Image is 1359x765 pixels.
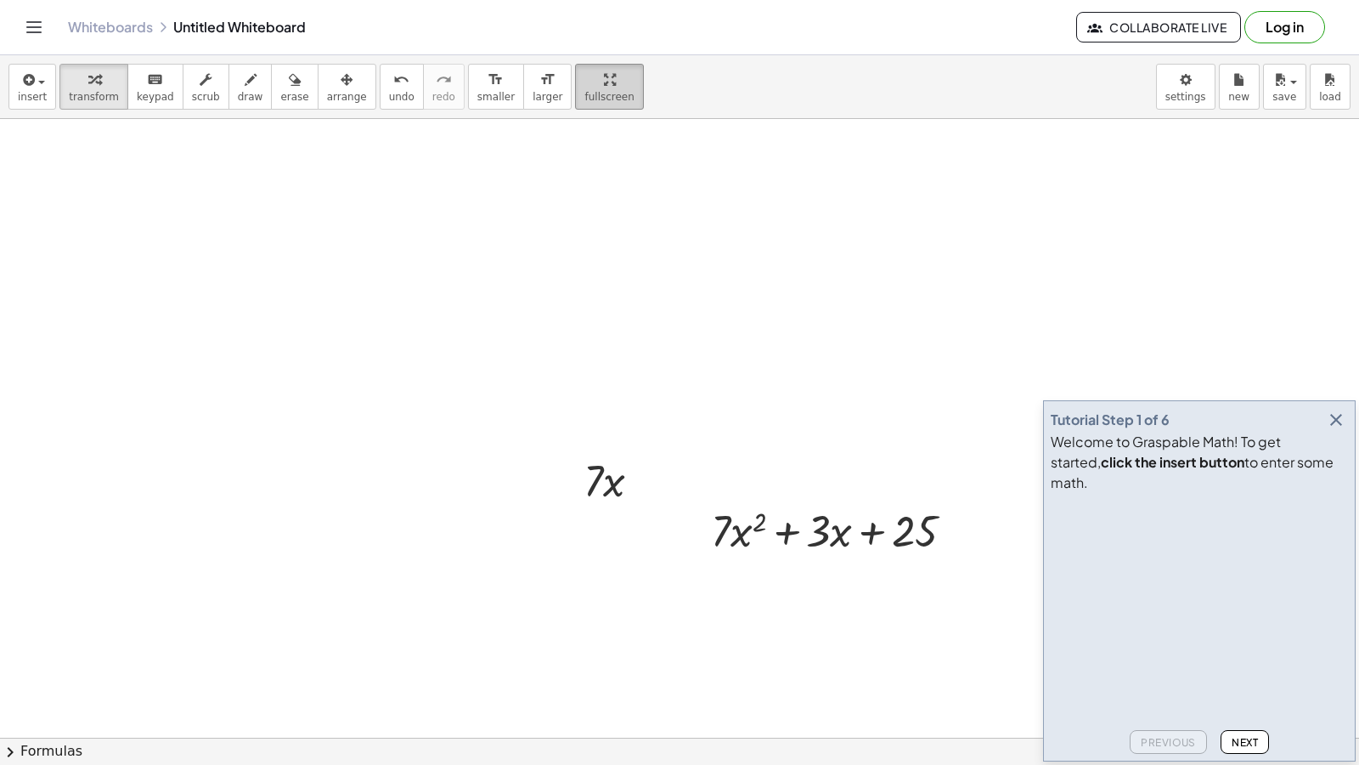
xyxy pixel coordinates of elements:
span: save [1272,91,1296,103]
button: Collaborate Live [1076,12,1241,42]
button: insert [8,64,56,110]
span: erase [280,91,308,103]
span: smaller [477,91,515,103]
i: keyboard [147,70,163,90]
span: Next [1232,736,1258,749]
button: arrange [318,64,376,110]
span: settings [1165,91,1206,103]
div: Tutorial Step 1 of 6 [1051,410,1170,430]
span: transform [69,91,119,103]
b: click the insert button [1101,453,1244,471]
button: Next [1221,730,1269,754]
span: load [1319,91,1341,103]
div: Welcome to Graspable Math! To get started, to enter some math. [1051,432,1348,493]
button: settings [1156,64,1215,110]
button: erase [271,64,318,110]
i: redo [436,70,452,90]
button: transform [59,64,128,110]
button: load [1310,64,1351,110]
button: scrub [183,64,229,110]
button: fullscreen [575,64,643,110]
button: save [1263,64,1306,110]
span: keypad [137,91,174,103]
button: format_sizesmaller [468,64,524,110]
span: Collaborate Live [1091,20,1226,35]
span: arrange [327,91,367,103]
i: format_size [488,70,504,90]
a: Whiteboards [68,19,153,36]
button: keyboardkeypad [127,64,183,110]
button: draw [228,64,273,110]
i: format_size [539,70,555,90]
span: new [1228,91,1249,103]
button: undoundo [380,64,424,110]
button: format_sizelarger [523,64,572,110]
span: undo [389,91,414,103]
span: larger [533,91,562,103]
span: scrub [192,91,220,103]
span: insert [18,91,47,103]
span: draw [238,91,263,103]
button: Toggle navigation [20,14,48,41]
i: undo [393,70,409,90]
button: new [1219,64,1260,110]
span: fullscreen [584,91,634,103]
button: redoredo [423,64,465,110]
button: Log in [1244,11,1325,43]
span: redo [432,91,455,103]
